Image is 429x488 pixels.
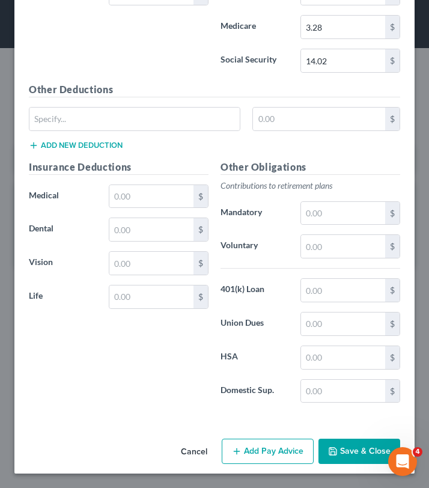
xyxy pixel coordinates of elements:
input: 0.00 [301,235,385,258]
label: 401(k) Loan [214,278,294,302]
input: 0.00 [301,346,385,369]
input: Specify... [29,108,240,130]
div: $ [385,346,400,369]
div: $ [193,285,208,308]
h5: Insurance Deductions [29,160,208,175]
label: Medical [23,185,103,209]
span: 4 [413,447,422,457]
input: 0.00 [301,279,385,302]
label: Voluntary [214,234,294,258]
input: 0.00 [109,185,193,208]
label: Dental [23,218,103,242]
div: $ [385,380,400,403]
button: Cancel [171,440,217,464]
label: Mandatory [214,201,294,225]
div: $ [385,16,400,38]
button: Add Pay Advice [222,439,314,464]
input: 0.00 [301,16,385,38]
input: 0.00 [253,108,385,130]
button: Add new deduction [29,141,123,150]
input: 0.00 [301,202,385,225]
h5: Other Obligations [221,160,400,175]
div: $ [385,235,400,258]
div: $ [385,202,400,225]
label: Social Security [214,49,294,73]
input: 0.00 [301,49,385,72]
div: $ [193,252,208,275]
input: 0.00 [109,218,193,241]
input: 0.00 [109,285,193,308]
input: 0.00 [301,380,385,403]
label: Domestic Sup. [214,379,294,403]
label: Vision [23,251,103,275]
label: Union Dues [214,312,294,336]
input: 0.00 [301,313,385,335]
div: $ [385,49,400,72]
label: Life [23,285,103,309]
div: $ [385,313,400,335]
h5: Other Deductions [29,82,400,97]
div: $ [193,185,208,208]
div: $ [385,279,400,302]
div: $ [193,218,208,241]
button: Save & Close [318,439,400,464]
iframe: Intercom live chat [388,447,417,476]
input: 0.00 [109,252,193,275]
div: $ [385,108,400,130]
label: Medicare [214,15,294,39]
label: HSA [214,346,294,370]
p: Contributions to retirement plans [221,180,400,192]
